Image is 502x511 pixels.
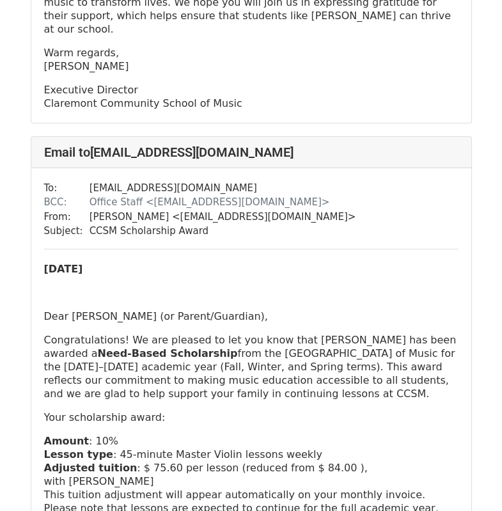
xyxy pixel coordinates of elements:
[44,46,459,73] p: Warm regards, [PERSON_NAME]
[90,195,356,210] td: Office Staff < [EMAIL_ADDRESS][DOMAIN_NAME] >
[44,263,83,275] strong: [DATE]
[44,461,459,488] p: : $ 75.60 per lesson (reduced from $ 84.00 ), with [PERSON_NAME]
[44,462,137,474] strong: Adjusted tuition
[90,210,356,224] td: [PERSON_NAME] < [EMAIL_ADDRESS][DOMAIN_NAME] >
[44,195,90,210] td: BCC:
[438,450,502,511] iframe: Chat Widget
[44,333,459,400] p: Congratulations! We are pleased to let you know that [PERSON_NAME] has been awarded a from the [G...
[90,224,356,239] td: CCSM Scholarship Award
[44,448,113,460] strong: Lesson type
[44,434,459,448] p: : 10%
[90,181,356,196] td: [EMAIL_ADDRESS][DOMAIN_NAME]
[44,411,459,424] p: Your scholarship award:
[98,347,238,359] strong: Need-Based Scholarship
[44,224,90,239] td: Subject:
[44,310,459,323] p: Dear [PERSON_NAME] (or Parent/Guardian),
[44,145,459,160] h4: Email to [EMAIL_ADDRESS][DOMAIN_NAME]
[44,83,459,110] p: Executive Director Claremont Community School of Music
[44,435,89,447] strong: Amount
[44,181,90,196] td: To:
[44,448,459,461] p: : 45-minute Master Violin lessons weekly
[44,210,90,224] td: From:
